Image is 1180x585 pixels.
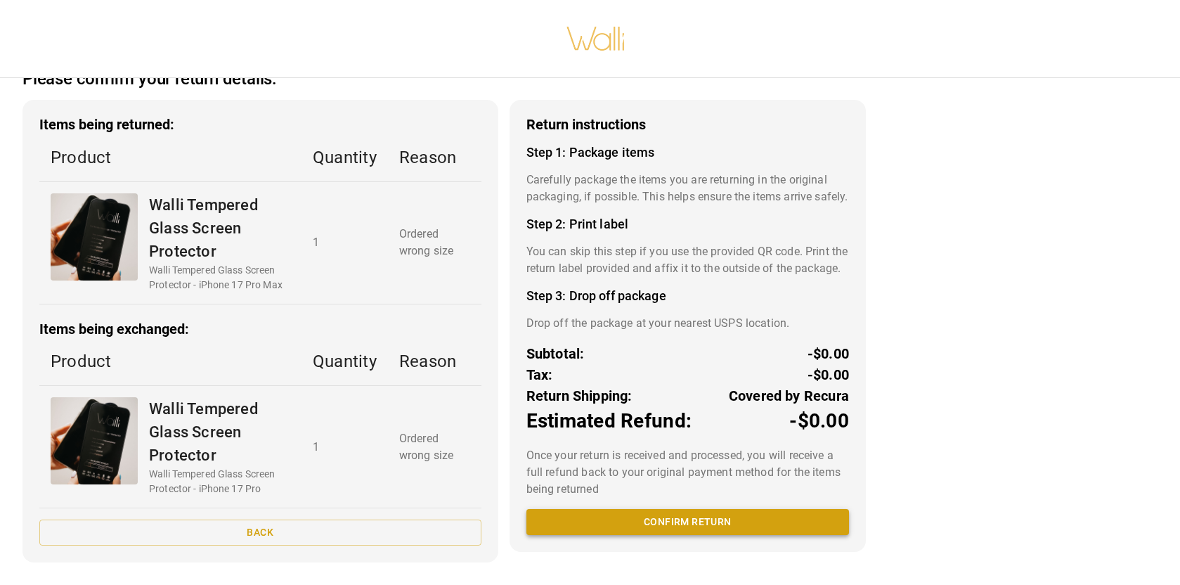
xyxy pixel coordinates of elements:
[313,234,377,251] p: 1
[526,509,849,535] button: Confirm return
[526,145,849,160] h4: Step 1: Package items
[51,349,290,374] p: Product
[526,243,849,277] p: You can skip this step if you use the provided QR code. Print the return label provided and affix...
[149,193,290,263] p: Walli Tempered Glass Screen Protector
[526,217,849,232] h4: Step 2: Print label
[526,406,692,436] p: Estimated Refund:
[399,145,470,170] p: Reason
[149,263,290,292] p: Walli Tempered Glass Screen Protector - iPhone 17 Pro Max
[313,439,377,456] p: 1
[808,364,849,385] p: -$0.00
[51,145,290,170] p: Product
[526,288,849,304] h4: Step 3: Drop off package
[313,145,377,170] p: Quantity
[566,8,626,69] img: walli-inc.myshopify.com
[526,364,553,385] p: Tax:
[526,315,849,332] p: Drop off the package at your nearest USPS location.
[526,117,849,133] h3: Return instructions
[39,321,481,337] h3: Items being exchanged:
[526,447,849,498] p: Once your return is received and processed, you will receive a full refund back to your original ...
[399,226,470,259] p: Ordered wrong size
[39,520,481,546] button: Back
[526,385,633,406] p: Return Shipping:
[526,343,585,364] p: Subtotal:
[729,385,849,406] p: Covered by Recura
[526,172,849,205] p: Carefully package the items you are returning in the original packaging, if possible. This helps ...
[399,349,470,374] p: Reason
[149,467,290,496] p: Walli Tempered Glass Screen Protector - iPhone 17 Pro
[313,349,377,374] p: Quantity
[22,69,276,89] h2: Please confirm your return details:
[399,430,470,464] p: Ordered wrong size
[789,406,849,436] p: -$0.00
[149,397,290,467] p: Walli Tempered Glass Screen Protector
[808,343,849,364] p: -$0.00
[39,117,481,133] h3: Items being returned:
